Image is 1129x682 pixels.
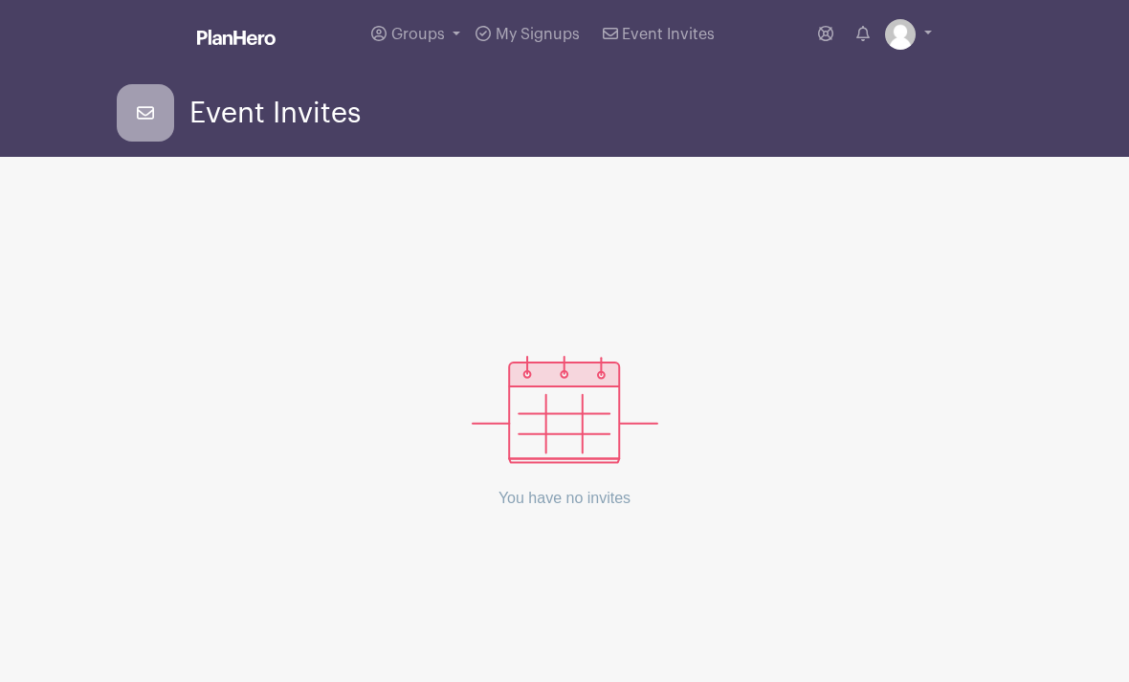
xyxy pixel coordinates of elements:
[472,356,658,464] img: events_empty-56550af544ae17c43cc50f3ebafa394433d06d5f1891c01edc4b5d1d59cfda54.svg
[197,30,276,45] img: logo_white-6c42ec7e38ccf1d336a20a19083b03d10ae64f83f12c07503d8b9e83406b4c7d.svg
[885,19,916,50] img: default-ce2991bfa6775e67f084385cd625a349d9dcbb7a52a09fb2fda1e96e2d18dcdb.png
[622,27,715,42] span: Event Invites
[391,27,445,42] span: Groups
[496,27,580,42] span: My Signups
[189,98,361,129] span: Event Invites
[472,464,658,533] p: You have no invites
